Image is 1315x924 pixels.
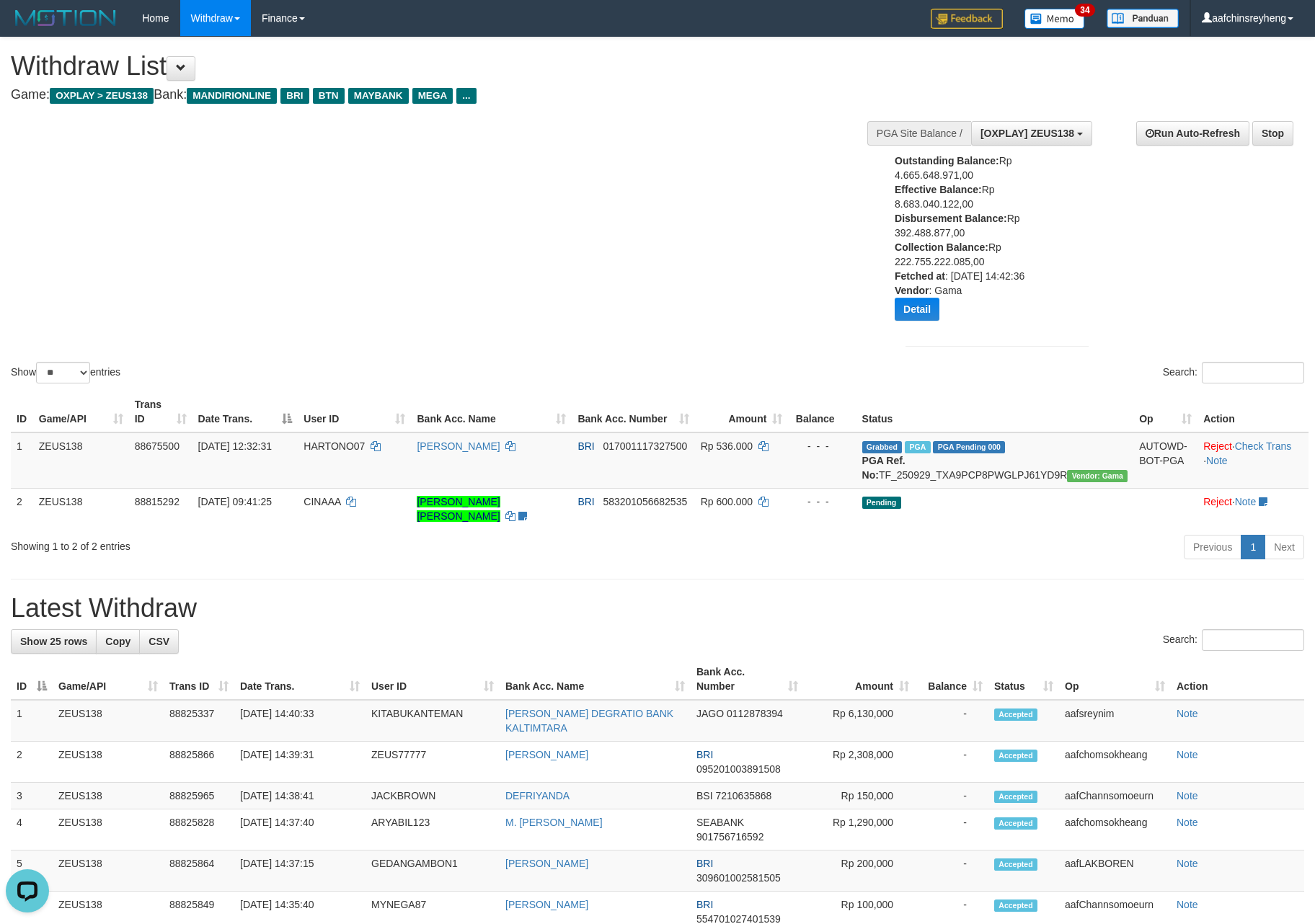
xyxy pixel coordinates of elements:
[11,362,120,383] label: Show entries
[1177,899,1198,910] a: Note
[1107,9,1179,28] img: panduan.png
[53,850,164,892] td: ZEUS138
[192,391,298,432] th: Date Trans.: activate to sort column descending
[933,441,1005,453] span: PGA Pending
[1177,817,1198,828] a: Note
[1265,535,1304,559] a: Next
[915,783,988,809] td: -
[1059,659,1171,700] th: Op: activate to sort column ascending
[234,659,366,700] th: Date Trans.: activate to sort column ascending
[867,121,971,146] div: PGA Site Balance /
[164,783,234,809] td: 88825965
[915,742,988,783] td: -
[11,659,53,700] th: ID: activate to sort column descending
[980,128,1074,139] span: [OXPLAY] ZEUS138
[11,488,33,529] td: 2
[1203,440,1232,452] a: Reject
[994,791,1037,803] span: Accepted
[895,285,929,296] b: Vendor
[1177,749,1198,760] a: Note
[505,858,588,869] a: [PERSON_NAME]
[1059,809,1171,850] td: aafchomsokheang
[1197,391,1309,432] th: Action
[6,6,49,49] button: Open LiveChat chat widget
[577,496,594,507] span: BRI
[1206,455,1228,466] a: Note
[11,88,862,102] h4: Game: Bank:
[931,9,1003,29] img: Feedback.jpg
[971,121,1092,146] button: [OXPLAY] ZEUS138
[1202,362,1304,383] input: Search:
[1133,391,1197,432] th: Op: activate to sort column ascending
[1163,362,1304,383] label: Search:
[198,440,272,452] span: [DATE] 12:32:31
[366,809,500,850] td: ARYABIL123
[895,184,982,195] b: Effective Balance:
[915,850,988,892] td: -
[164,659,234,700] th: Trans ID: activate to sort column ascending
[696,708,724,719] span: JAGO
[505,790,570,801] a: DEFRIYANDA
[53,809,164,850] td: ZEUS138
[1075,4,1094,17] span: 34
[696,763,781,775] span: Copy 095201003891508 to clipboard
[20,636,87,647] span: Show 25 rows
[164,742,234,783] td: 88825866
[53,659,164,700] th: Game/API: activate to sort column ascending
[727,708,783,719] span: Copy 0112878394 to clipboard
[895,270,945,282] b: Fetched at
[33,391,129,432] th: Game/API: activate to sort column ascending
[1059,700,1171,742] td: aafsreynim
[11,850,53,892] td: 5
[234,783,366,809] td: [DATE] 14:38:41
[298,391,411,432] th: User ID: activate to sort column ascending
[411,391,572,432] th: Bank Acc. Name: activate to sort column ascending
[1171,659,1304,700] th: Action
[577,440,594,452] span: BRI
[1177,790,1198,801] a: Note
[804,659,915,700] th: Amount: activate to sort column ascending
[701,440,753,452] span: Rp 536.000
[994,817,1037,830] span: Accepted
[11,809,53,850] td: 4
[505,899,588,910] a: [PERSON_NAME]
[366,700,500,742] td: KITABUKANTEMAN
[135,496,180,507] span: 88815292
[895,241,988,253] b: Collection Balance:
[1235,496,1257,507] a: Note
[804,700,915,742] td: Rp 6,130,000
[234,850,366,892] td: [DATE] 14:37:15
[139,629,179,654] a: CSV
[696,872,781,884] span: Copy 309601002581505 to clipboard
[417,440,500,452] a: [PERSON_NAME]
[804,742,915,783] td: Rp 2,308,000
[11,594,1304,623] h1: Latest Withdraw
[1202,629,1304,651] input: Search:
[234,742,366,783] td: [DATE] 14:39:31
[234,809,366,850] td: [DATE] 14:37:40
[1184,535,1241,559] a: Previous
[11,629,97,654] a: Show 25 rows
[794,439,850,453] div: - - -
[11,700,53,742] td: 1
[895,213,1007,224] b: Disbursement Balance:
[915,659,988,700] th: Balance: activate to sort column ascending
[1203,496,1232,507] a: Reject
[187,88,277,104] span: MANDIRIONLINE
[366,742,500,783] td: ZEUS77777
[33,432,129,489] td: ZEUS138
[701,496,753,507] span: Rp 600.000
[905,441,930,453] span: Marked by aaftrukkakada
[33,488,129,529] td: ZEUS138
[1177,708,1198,719] a: Note
[11,7,120,29] img: MOTION_logo.png
[1067,470,1128,482] span: Vendor URL: https://trx31.1velocity.biz
[105,636,130,647] span: Copy
[11,742,53,783] td: 2
[794,494,850,509] div: - - -
[603,440,687,452] span: Copy 017001117327500 to clipboard
[1059,742,1171,783] td: aafchomsokheang
[234,700,366,742] td: [DATE] 14:40:33
[696,817,744,828] span: SEABANK
[505,749,588,760] a: [PERSON_NAME]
